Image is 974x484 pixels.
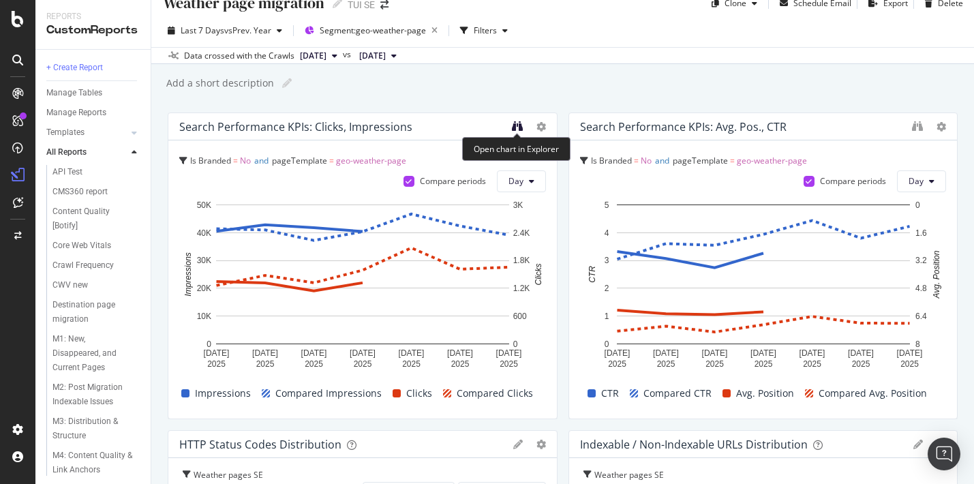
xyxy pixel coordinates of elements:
[915,256,927,265] text: 3.2
[909,175,924,187] span: Day
[52,185,141,199] a: CMS360 report
[820,175,886,187] div: Compare periods
[52,165,82,179] div: API Test
[653,348,679,358] text: [DATE]
[848,348,874,358] text: [DATE]
[912,121,923,132] div: binoculars
[46,61,103,75] div: + Create Report
[256,359,275,369] text: 2025
[819,385,927,402] span: Compared Avg. Position
[52,380,141,409] a: M2: Post Migration Indexable Issues
[701,348,727,358] text: [DATE]
[915,312,927,321] text: 6.4
[754,359,772,369] text: 2025
[803,359,821,369] text: 2025
[52,414,131,443] div: M3: Distribution & Structure
[52,258,141,273] a: Crawl Frequency
[252,348,278,358] text: [DATE]
[46,106,106,120] div: Manage Reports
[184,50,294,62] div: Data crossed with the Crawls
[656,359,675,369] text: 2025
[604,200,609,210] text: 5
[46,125,127,140] a: Templates
[497,170,546,192] button: Day
[536,440,546,449] div: gear
[162,20,288,42] button: Last 7 DaysvsPrev. Year
[508,175,523,187] span: Day
[534,264,543,286] text: Clicks
[190,155,231,166] span: Is Branded
[451,359,470,369] text: 2025
[197,312,211,321] text: 10K
[52,239,141,253] a: Core Web Vitals
[462,137,570,161] div: Open chart in Explorer
[52,239,111,253] div: Core Web Vitals
[513,200,523,210] text: 3K
[604,348,630,358] text: [DATE]
[46,125,85,140] div: Templates
[52,332,134,375] div: M1: New, Disappeared, and Current Pages
[897,170,946,192] button: Day
[736,385,794,402] span: Avg. Position
[183,252,193,297] text: Impressions
[799,348,825,358] text: [DATE]
[354,359,372,369] text: 2025
[601,385,619,402] span: CTR
[737,155,807,166] span: geo-weather-page
[513,284,530,293] text: 1.2K
[52,205,141,233] a: Content Quality [Botify]
[354,48,402,64] button: [DATE]
[294,48,343,64] button: [DATE]
[641,155,652,166] span: No
[52,278,88,292] div: CWV new
[181,25,224,36] span: Last 7 Days
[587,266,596,283] text: CTR
[194,469,273,482] div: Weather pages SE
[46,86,141,100] a: Manage Tables
[900,359,919,369] text: 2025
[455,20,513,42] button: Filters
[513,339,518,349] text: 0
[604,256,609,265] text: 3
[224,25,271,36] span: vs Prev. Year
[179,120,412,134] div: Search Performance KPIs: Clicks, Impressions
[634,155,639,166] span: =
[580,438,808,451] div: Indexable / Non-Indexable URLs Distribution
[46,145,127,160] a: All Reports
[359,50,386,62] span: 2024 Oct. 2nd
[168,112,558,419] div: Search Performance KPIs: Clicks, ImpressionsIs Branded = NoandpageTemplate = geo-weather-pageComp...
[350,348,376,358] text: [DATE]
[282,78,292,88] i: Edit report name
[580,198,946,372] svg: A chart.
[52,185,108,199] div: CMS360 report
[329,155,334,166] span: =
[399,348,425,358] text: [DATE]
[52,332,141,375] a: M1: New, Disappeared, and Current Pages
[46,86,102,100] div: Manage Tables
[207,359,226,369] text: 2025
[52,298,131,327] div: Destination page migration
[52,449,133,477] div: M4: Content Quality & Link Anchors
[896,348,922,358] text: [DATE]
[46,11,140,22] div: Reports
[932,250,941,299] text: Avg. Position
[207,339,211,349] text: 0
[447,348,473,358] text: [DATE]
[275,385,382,402] span: Compared Impressions
[604,312,609,321] text: 1
[420,175,486,187] div: Compare periods
[851,359,870,369] text: 2025
[179,198,546,372] svg: A chart.
[591,155,632,166] span: Is Branded
[705,359,724,369] text: 2025
[272,155,327,166] span: pageTemplate
[197,284,211,293] text: 20K
[179,438,341,451] div: HTTP Status Codes Distribution
[52,165,141,179] a: API Test
[928,438,960,470] div: Open Intercom Messenger
[915,228,927,238] text: 1.6
[643,385,712,402] span: Compared CTR
[604,339,609,349] text: 0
